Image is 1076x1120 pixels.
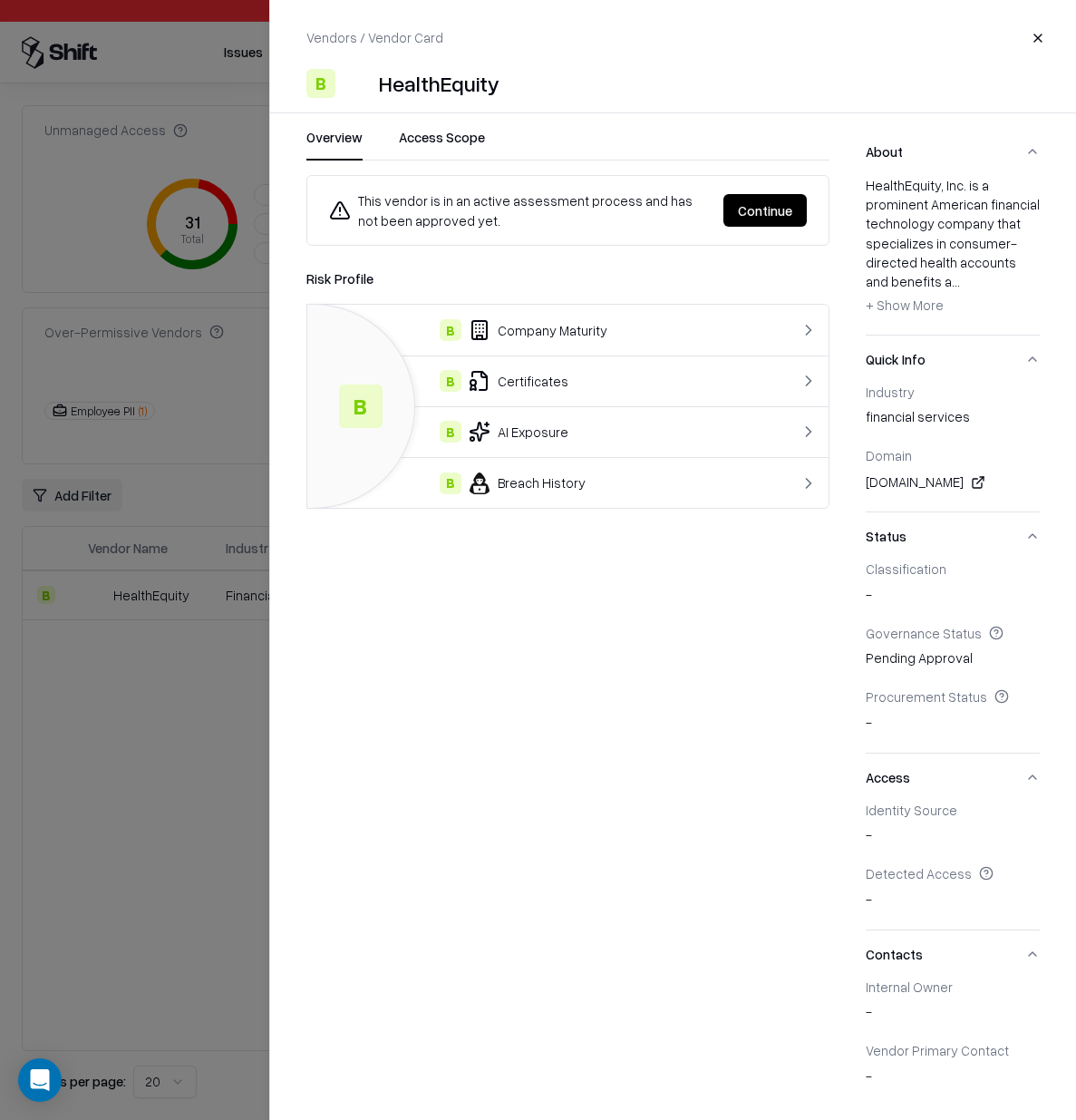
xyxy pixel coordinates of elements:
[866,560,1040,577] div: Classification
[866,128,1040,176] button: About
[322,319,755,341] div: Company Maturity
[440,472,461,494] div: B
[399,128,485,161] button: Access Scope
[343,69,372,98] img: HealthEquity
[866,648,1040,674] div: Pending Approval
[440,370,461,392] div: B
[866,447,1040,463] div: Domain
[866,1042,1040,1058] div: Vendor Primary Contact
[306,268,829,289] div: Risk Profile
[306,28,443,47] p: Vendors / Vendor Card
[329,190,709,230] div: This vendor is in an active assessment process and has not been approved yet.
[866,979,1040,1106] div: Contacts
[866,336,1040,384] button: Quick Info
[339,385,383,428] div: B
[866,930,1040,979] button: Contacts
[866,297,944,313] span: + Show More
[322,421,755,443] div: AI Exposure
[866,176,1040,335] div: About
[866,384,1040,511] div: Quick Info
[866,1066,1040,1092] div: -
[866,979,1040,995] div: Internal Owner
[866,472,1040,493] div: [DOMAIN_NAME]
[866,585,1040,610] div: -
[866,802,1040,818] div: Identity Source
[866,1002,1040,1027] div: -
[440,421,461,443] div: B
[322,370,755,392] div: Certificates
[866,825,1040,851] div: -
[379,69,499,98] div: HealthEquity
[952,273,960,289] span: ...
[866,176,1040,320] div: HealthEquity, Inc. is a prominent American financial technology company that specializes in consu...
[866,713,1040,738] div: -
[866,688,1040,705] div: Procurement Status
[866,865,1040,881] div: Detected Access
[866,890,1040,915] div: -
[306,69,335,98] div: B
[866,625,1040,641] div: Governance Status
[322,472,755,494] div: Breach History
[866,384,1040,400] div: Industry
[866,512,1040,560] button: Status
[866,407,1040,433] div: financial services
[306,128,363,161] button: Overview
[723,194,807,227] button: Continue
[866,291,944,320] button: + Show More
[440,319,461,341] div: B
[866,754,1040,802] button: Access
[866,802,1040,930] div: Access
[866,560,1040,752] div: Status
